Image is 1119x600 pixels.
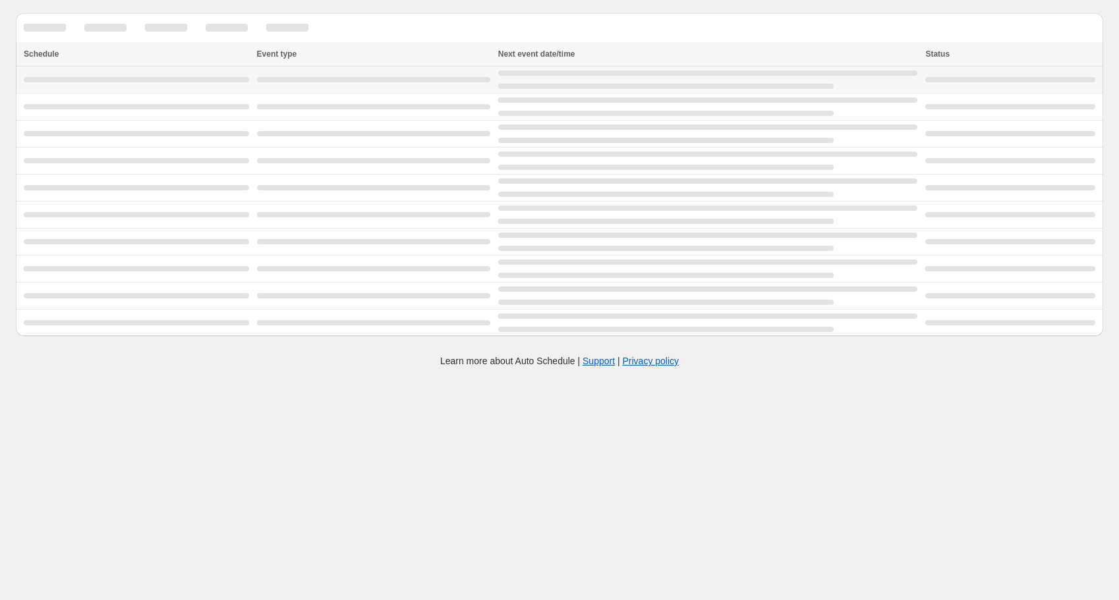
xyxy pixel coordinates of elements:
span: Next event date/time [498,49,575,59]
p: Learn more about Auto Schedule | | [440,354,679,368]
span: Schedule [24,49,59,59]
a: Support [583,356,615,366]
span: Event type [257,49,297,59]
span: Status [925,49,950,59]
a: Privacy policy [623,356,679,366]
